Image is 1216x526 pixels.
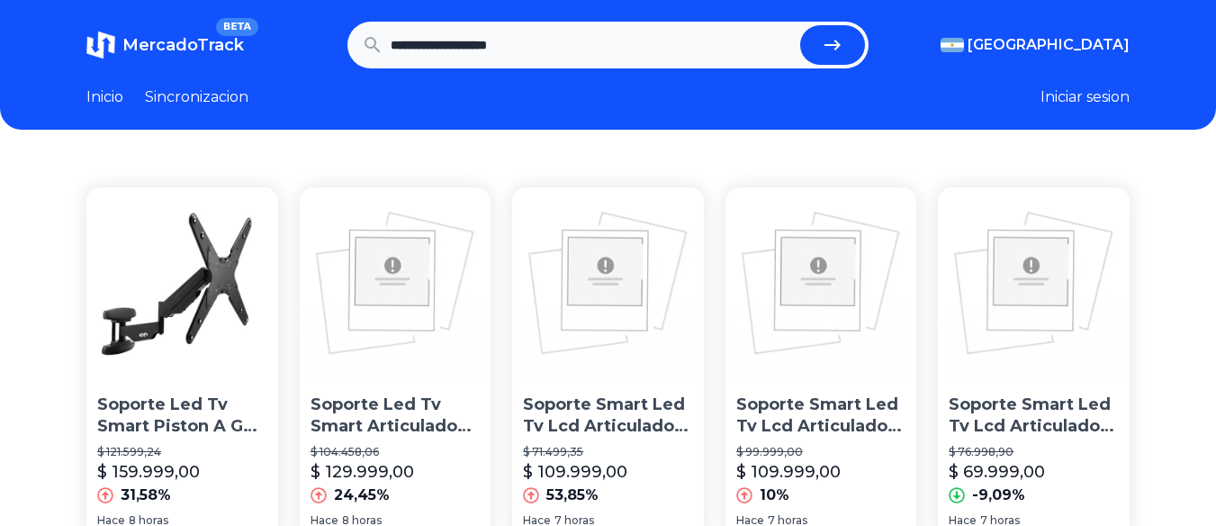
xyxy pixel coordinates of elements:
img: Argentina [941,38,964,52]
p: -9,09% [972,485,1025,506]
p: Soporte Led Tv Smart Piston A Gas 43 49 50 55 65 75 Iofi [97,394,267,439]
p: 10% [760,485,789,506]
span: MercadoTrack [122,35,244,55]
button: [GEOGRAPHIC_DATA] [941,34,1130,56]
p: $ 159.999,00 [97,459,200,485]
img: Soporte Smart Led Tv Lcd Articulado 40 42 50 55 65 Pulgadas [938,187,1130,379]
p: $ 104.458,06 [311,445,481,459]
img: Soporte Smart Led Tv Lcd Articulado 40 42 50 55 65 Pulgadas [725,187,917,379]
p: $ 129.999,00 [311,459,414,485]
p: $ 71.499,35 [523,445,693,459]
img: Soporte Smart Led Tv Lcd Articulado 40 42 50 55 65 Pulgadas [512,187,704,379]
img: MercadoTrack [86,31,115,59]
p: $ 99.999,00 [736,445,906,459]
p: Soporte Led Tv Smart Articulado Móvil [PHONE_NUMBER] 65 [311,394,481,439]
p: $ 121.599,24 [97,445,267,459]
p: Soporte Smart Led Tv Lcd Articulado 40 42 50 55 65 Pulgadas [949,394,1119,439]
p: 31,58% [121,485,171,506]
span: BETA [216,18,258,36]
p: Soporte Smart Led Tv Lcd Articulado 40 42 50 55 65 Pulgadas [736,394,906,439]
p: $ 69.999,00 [949,459,1045,485]
p: $ 109.999,00 [736,459,841,485]
p: 53,85% [546,485,599,506]
img: Soporte Led Tv Smart Articulado Móvil 32 42 40 43 50 55 65 [300,187,491,379]
a: Inicio [86,86,123,108]
p: $ 109.999,00 [523,459,627,485]
a: Sincronizacion [145,86,248,108]
p: $ 76.998,90 [949,445,1119,459]
p: Soporte Smart Led Tv Lcd Articulado 40 42 50 55 65 Pulgadas [523,394,693,439]
span: [GEOGRAPHIC_DATA] [968,34,1130,56]
button: Iniciar sesion [1040,86,1130,108]
img: Soporte Led Tv Smart Piston A Gas 43 49 50 55 65 75 Iofi [86,187,278,379]
p: 24,45% [334,485,390,506]
a: MercadoTrackBETA [86,31,244,59]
